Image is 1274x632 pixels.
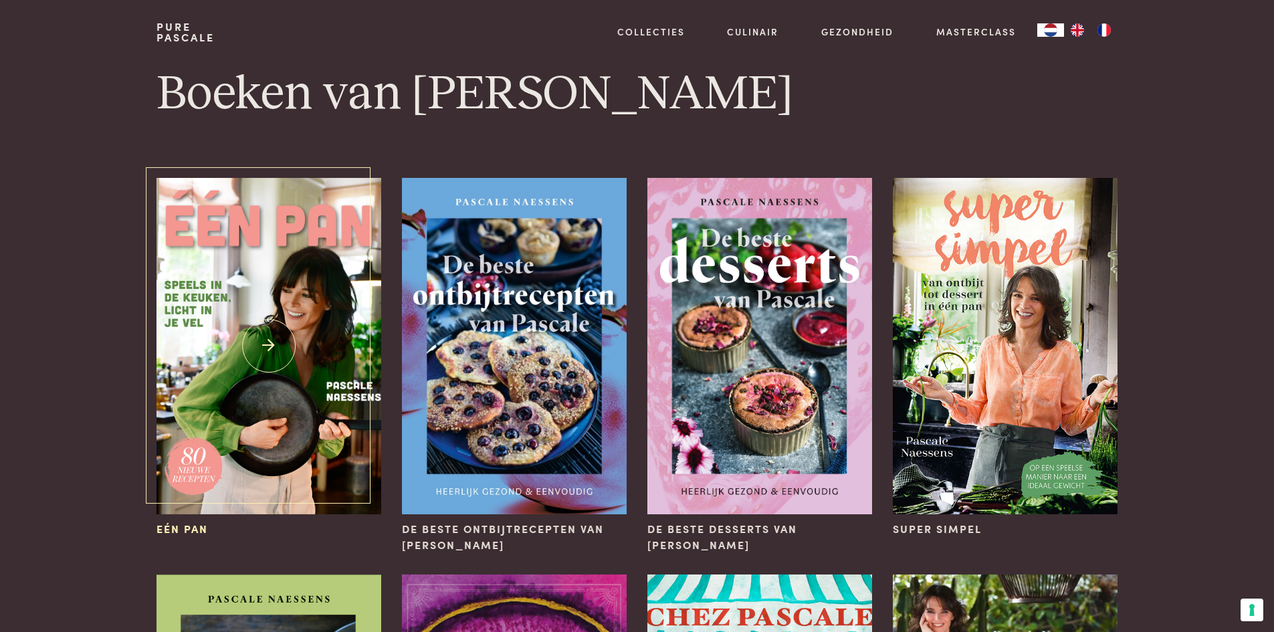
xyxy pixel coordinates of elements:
[156,21,215,43] a: PurePascale
[156,178,381,514] img: Eén pan
[727,25,778,39] a: Culinair
[821,25,893,39] a: Gezondheid
[893,178,1117,514] img: Super Simpel
[1241,599,1263,621] button: Uw voorkeuren voor toestemming voor trackingtechnologieën
[402,521,626,553] span: De beste ontbijtrecepten van [PERSON_NAME]
[647,178,871,553] a: De beste desserts van Pascale De beste desserts van [PERSON_NAME]
[156,521,208,537] span: Eén pan
[1037,23,1064,37] a: NL
[402,178,626,553] a: De beste ontbijtrecepten van Pascale De beste ontbijtrecepten van [PERSON_NAME]
[1037,23,1064,37] div: Language
[1064,23,1091,37] a: EN
[1037,23,1118,37] aside: Language selected: Nederlands
[156,178,381,537] a: Eén pan Eén pan
[936,25,1016,39] a: Masterclass
[647,521,871,553] span: De beste desserts van [PERSON_NAME]
[647,178,871,514] img: De beste desserts van Pascale
[402,178,626,514] img: De beste ontbijtrecepten van Pascale
[1091,23,1118,37] a: FR
[617,25,685,39] a: Collecties
[893,178,1117,537] a: Super Simpel Super Simpel
[1064,23,1118,37] ul: Language list
[893,521,982,537] span: Super Simpel
[156,64,1117,124] h1: Boeken van [PERSON_NAME]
